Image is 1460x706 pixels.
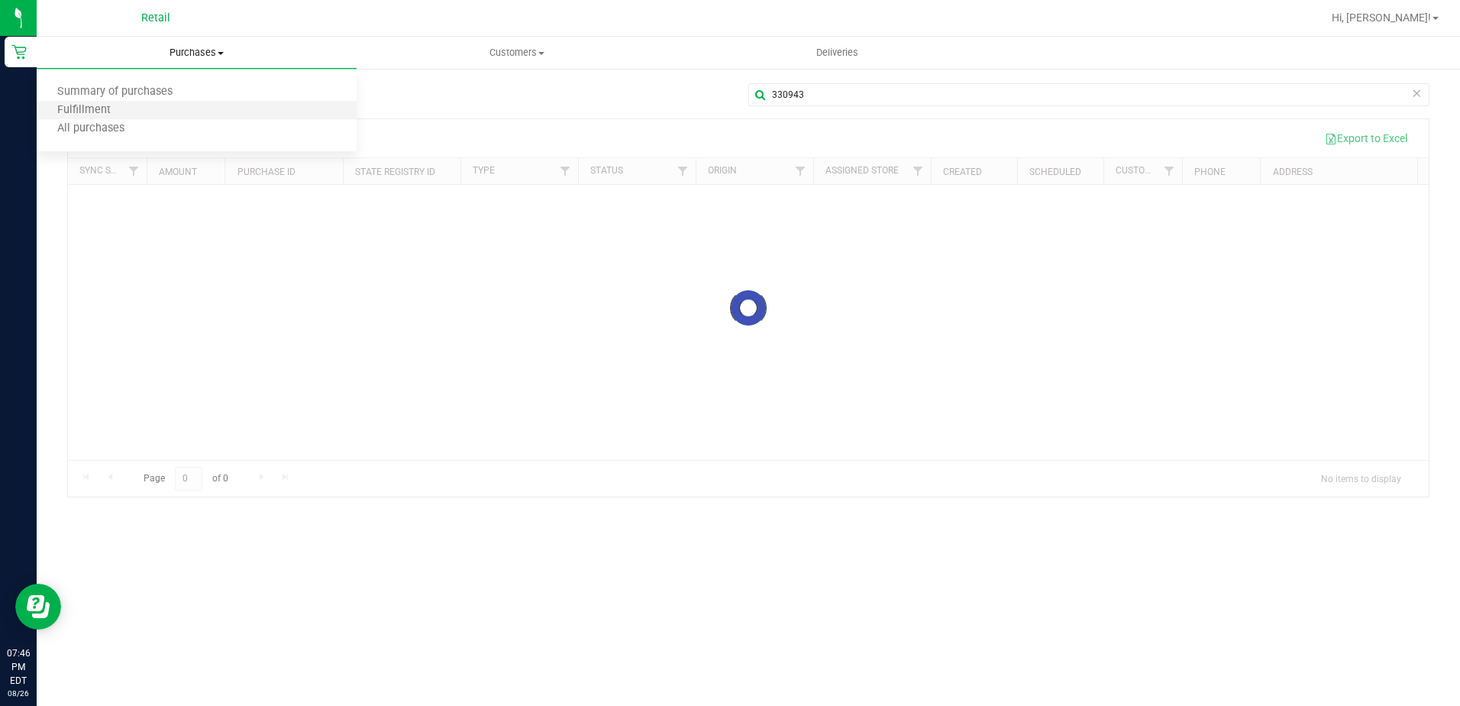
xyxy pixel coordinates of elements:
span: Purchases [37,46,357,60]
span: All purchases [37,122,145,135]
span: Summary of purchases [37,86,193,99]
span: Retail [141,11,170,24]
p: 08/26 [7,688,30,699]
input: Search Purchase ID, Original ID, State Registry ID or Customer Name... [748,83,1429,106]
p: 07:46 PM EDT [7,646,30,688]
span: Customers [357,46,676,60]
span: Clear [1411,83,1422,103]
a: Purchases Summary of purchases Fulfillment All purchases [37,37,357,69]
a: Deliveries [677,37,997,69]
a: Customers [357,37,677,69]
span: Deliveries [796,46,879,60]
iframe: Resource center [15,584,61,630]
inline-svg: Retail [11,44,27,60]
span: Hi, [PERSON_NAME]! [1332,11,1431,24]
span: Fulfillment [37,104,131,117]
